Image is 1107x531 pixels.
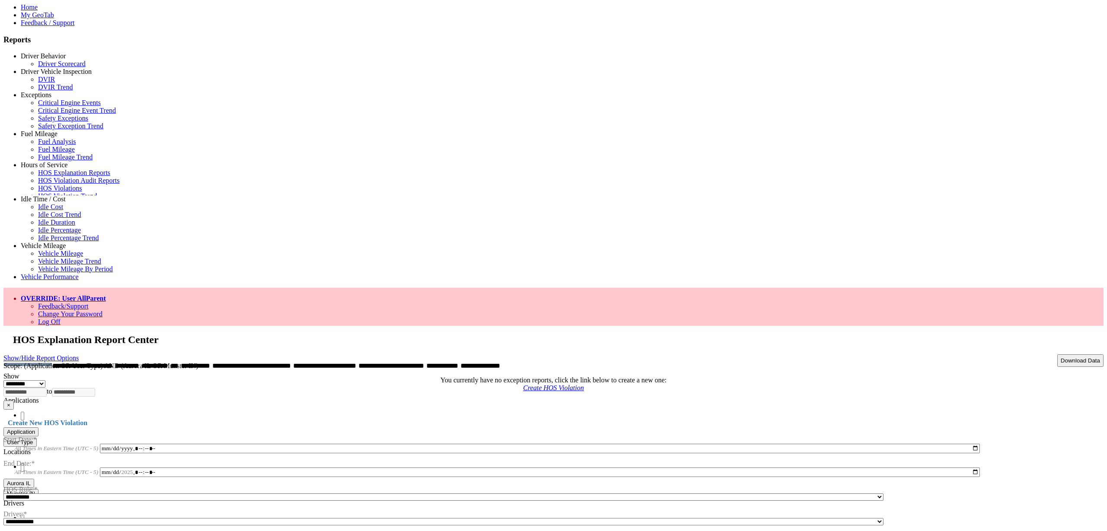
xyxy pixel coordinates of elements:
h4: Create New HOS Violation [3,419,1104,427]
a: Idle Cost Trend [38,211,81,218]
a: Idle Cost [38,203,63,210]
label: Driver:* [3,507,27,518]
a: Idle Percentage Trend [38,234,99,242]
a: Idle Percentage [38,226,81,234]
a: Feedback / Support [21,19,74,26]
a: Driver Behavior [21,52,66,60]
span: to [47,388,52,395]
a: Vehicle Mileage By Period [38,265,113,273]
button: Download Data [1057,354,1104,367]
a: Safety Exceptions [38,114,88,122]
div: You currently have no exception reports, click the link below to create a new one: [3,376,1104,384]
a: Critical Engine Event Trend [38,107,116,114]
h3: Reports [3,35,1104,45]
a: Change Your Password [38,310,102,318]
label: Start Date:* [3,425,37,443]
label: Applications [3,397,39,404]
span: Scope: (Application OR User Type) AND (Aurora IL OR Munster IN) [3,362,198,369]
a: Hours of Service [21,161,67,169]
a: Idle Duration [38,219,75,226]
a: Driver Vehicle Inspection [21,68,92,75]
a: HOS Violation Trend [38,192,97,200]
a: Fuel Mileage [38,146,75,153]
a: Critical Engine Events [38,99,101,106]
a: Driver Scorecard [38,60,86,67]
button: × [3,401,14,410]
a: Fuel Mileage Trend [38,153,93,161]
a: Show/Hide Report Options [3,352,79,364]
a: Idle Time / Cost [21,195,66,203]
a: Feedback/Support [38,302,88,310]
a: HOS Explanation Reports [38,169,110,176]
a: DVIR Trend [38,83,73,91]
a: Fuel Analysis [38,138,76,145]
a: My GeoTab [21,11,54,19]
span: All Times in Eastern Time (UTC - 5) [14,445,98,452]
label: End Date:* [3,448,35,467]
a: Vehicle Mileage Trend [38,258,101,265]
a: Vehicle Mileage [21,242,66,249]
a: DVIR [38,76,55,83]
label: Drivers [3,499,24,507]
a: Create HOS Violation [523,384,584,391]
a: HOS Violations [38,184,82,192]
a: HOS Violation Audit Reports [38,177,120,184]
a: Vehicle Performance [21,273,79,280]
h2: HOS Explanation Report Center [13,334,1104,346]
label: Show [3,372,19,380]
label: HOS Rule:* [3,483,38,493]
a: Home [21,3,38,11]
button: Aurora IL [3,479,34,488]
a: Vehicle Mileage [38,250,83,257]
a: OVERRIDE: User AllParent [21,295,106,302]
span: All Times in Eastern Time (UTC - 5) [14,469,98,475]
a: Fuel Mileage [21,130,58,137]
a: Safety Exception Trend [38,122,103,130]
a: Log Off [38,318,61,325]
a: Exceptions [21,91,51,99]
